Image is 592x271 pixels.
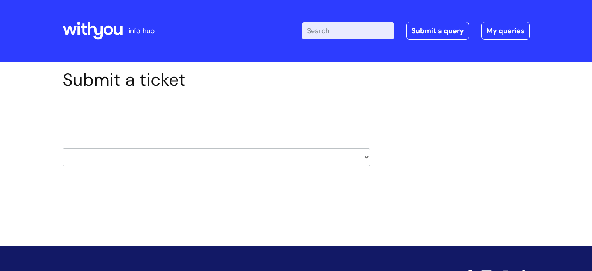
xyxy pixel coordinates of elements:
[63,108,370,123] h2: Select issue type
[406,22,469,40] a: Submit a query
[481,22,530,40] a: My queries
[302,22,394,39] input: Search
[63,69,370,90] h1: Submit a ticket
[128,25,155,37] p: info hub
